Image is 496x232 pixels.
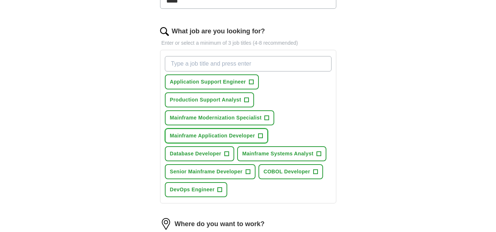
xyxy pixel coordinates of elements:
span: Mainframe Application Developer [170,132,255,140]
label: Where do you want to work? [175,219,265,229]
img: search.png [160,27,169,36]
button: COBOL Developer [258,164,323,179]
button: Mainframe Modernization Specialist [165,110,275,125]
span: Mainframe Systems Analyst [242,150,314,158]
span: COBOL Developer [264,168,310,176]
span: DevOps Engineer [170,186,215,194]
span: Mainframe Modernization Specialist [170,114,262,122]
span: Database Developer [170,150,221,158]
label: What job are you looking for? [172,26,265,36]
button: Application Support Engineer [165,74,259,89]
button: Senior Mainframe Developer [165,164,256,179]
span: Production Support Analyst [170,96,241,104]
input: Type a job title and press enter [165,56,332,71]
button: Mainframe Systems Analyst [237,146,326,161]
img: location.png [160,218,172,230]
button: DevOps Engineer [165,182,228,197]
span: Application Support Engineer [170,78,246,86]
p: Enter or select a minimum of 3 job titles (4-8 recommended) [160,39,336,47]
button: Production Support Analyst [165,92,254,107]
button: Mainframe Application Developer [165,128,268,143]
span: Senior Mainframe Developer [170,168,243,176]
button: Database Developer [165,146,234,161]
